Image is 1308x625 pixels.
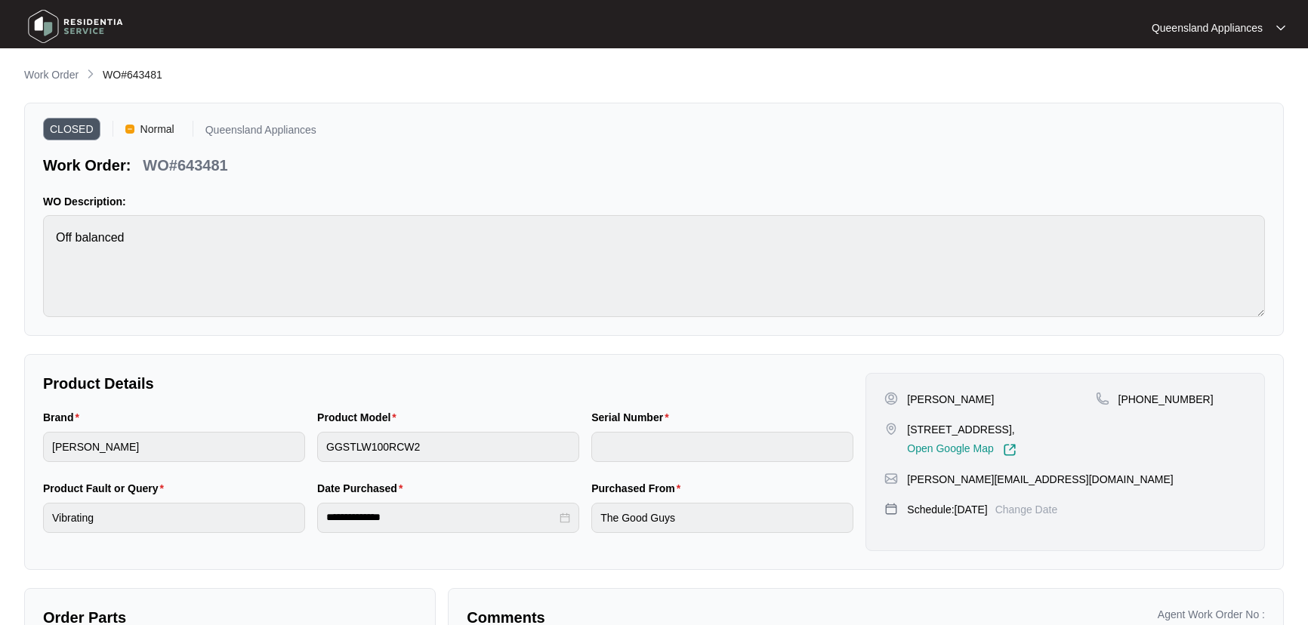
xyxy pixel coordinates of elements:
[907,392,994,407] p: [PERSON_NAME]
[43,155,131,176] p: Work Order:
[85,68,97,80] img: chevron-right
[134,118,180,140] span: Normal
[1276,24,1285,32] img: dropdown arrow
[43,373,853,394] p: Product Details
[43,503,305,533] input: Product Fault or Query
[317,410,403,425] label: Product Model
[907,443,1016,457] a: Open Google Map
[1118,392,1214,407] p: [PHONE_NUMBER]
[317,481,409,496] label: Date Purchased
[1158,607,1265,622] p: Agent Work Order No :
[326,510,557,525] input: Date Purchased
[143,155,227,176] p: WO#643481
[907,472,1173,487] p: [PERSON_NAME][EMAIL_ADDRESS][DOMAIN_NAME]
[884,502,898,516] img: map-pin
[21,67,82,84] a: Work Order
[995,502,1058,517] p: Change Date
[907,422,1016,437] p: [STREET_ADDRESS],
[103,69,162,81] span: WO#643481
[43,410,85,425] label: Brand
[591,410,674,425] label: Serial Number
[205,125,316,140] p: Queensland Appliances
[1152,20,1263,35] p: Queensland Appliances
[43,215,1265,317] textarea: Off balanced
[591,432,853,462] input: Serial Number
[317,432,579,462] input: Product Model
[43,194,1265,209] p: WO Description:
[884,422,898,436] img: map-pin
[24,67,79,82] p: Work Order
[884,472,898,485] img: map-pin
[43,432,305,462] input: Brand
[43,481,170,496] label: Product Fault or Query
[43,118,100,140] span: CLOSED
[1096,392,1109,405] img: map-pin
[591,503,853,533] input: Purchased From
[591,481,686,496] label: Purchased From
[23,4,128,49] img: residentia service logo
[907,502,987,517] p: Schedule: [DATE]
[1003,443,1016,457] img: Link-External
[884,392,898,405] img: user-pin
[125,125,134,134] img: Vercel Logo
